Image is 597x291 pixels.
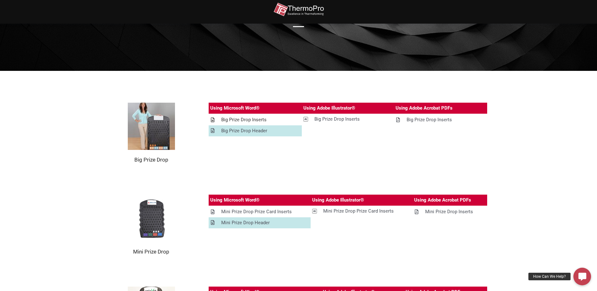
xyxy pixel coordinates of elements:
[573,268,591,285] a: How Can We Help?
[209,206,311,217] a: Mini Prize Drop Prize Card Inserts
[273,3,324,17] img: thermopro-logo-non-iso
[425,208,473,216] div: Mini Prize Drop Inserts
[209,217,311,228] a: Mini Prize Drop Header
[221,116,267,124] div: Big Prize Drop Inserts
[407,116,452,124] div: Big Prize Drop Inserts
[110,156,193,163] h2: Big Prize Drop
[303,104,355,112] div: Using Adobe Illustrator®
[312,196,364,204] div: Using Adobe Illustrator®
[221,219,270,227] div: Mini Prize Drop Header
[210,196,260,204] div: Using Microsoft Word®
[210,104,260,112] div: Using Microsoft Word®
[414,196,471,204] div: Using Adobe Acrobat PDFs
[396,104,453,112] div: Using Adobe Acrobat PDFs
[413,206,487,217] a: Mini Prize Drop Inserts
[528,273,571,280] div: How Can We Help?
[311,206,413,217] a: Mini Prize Drop Prize Card Inserts
[314,115,360,123] div: Big Prize Drop Inserts
[209,125,302,136] a: Big Prize Drop Header
[221,208,292,216] div: Mini Prize Drop Prize Card Inserts
[209,114,302,125] a: Big Prize Drop Inserts
[323,207,394,215] div: Mini Prize Drop Prize Card Inserts
[394,114,487,125] a: Big Prize Drop Inserts
[221,127,267,135] div: Big Prize Drop Header
[110,248,193,255] h2: Mini Prize Drop
[302,114,394,125] a: Big Prize Drop Inserts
